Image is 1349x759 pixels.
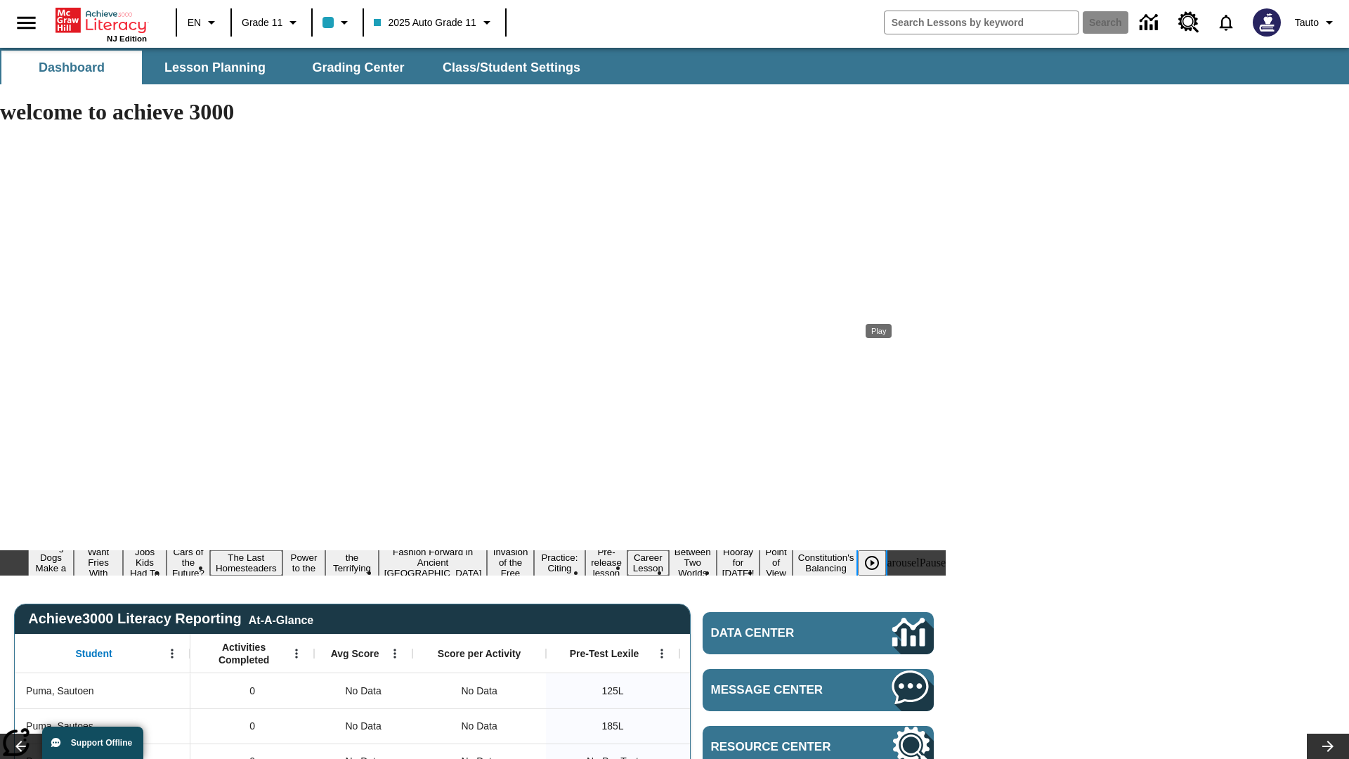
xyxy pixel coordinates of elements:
[384,643,405,664] button: Open Menu
[1208,4,1244,41] a: Notifications
[312,60,404,76] span: Grading Center
[107,34,147,43] span: NJ Edition
[325,540,378,586] button: Slide 7 Attack of the Terrifying Tomatoes
[288,51,429,84] button: Grading Center
[1244,4,1289,41] button: Select a new avatar
[74,534,123,591] button: Slide 2 Do You Want Fries With That?
[679,673,813,708] div: Beginning reader 125 Lexile, ER, Based on the Lexile Reading measure, student is an Emerging Read...
[1170,4,1208,41] a: Resource Center, Will open in new tab
[314,708,412,744] div: No Data, Puma, Sautoes
[338,712,388,741] span: No Data
[190,673,314,708] div: 0, Puma, Sautoen
[181,10,226,35] button: Language: EN, Select a language
[601,719,623,734] span: 185 Lexile, Puma, Sautoes
[197,641,290,666] span: Activities Completed
[627,550,669,576] button: Slide 12 Career Lesson
[26,719,93,734] span: Puma, Sautoes
[317,10,358,35] button: Class color is light blue. Change class color
[1,51,142,84] button: Dashboard
[26,684,94,699] span: Puma, Sautoen
[711,626,844,640] span: Data Center
[570,647,639,660] span: Pre-Test Lexile
[1295,15,1319,30] span: Tauto
[534,540,585,586] button: Slide 10 Mixed Practice: Citing Evidence
[145,51,285,84] button: Lesson Planning
[487,534,533,591] button: Slide 9 The Invasion of the Free CD
[162,643,183,664] button: Open Menu
[679,708,813,744] div: 185 Lexile, At or above expected, Puma, Sautoes
[249,684,255,699] span: 0
[314,673,412,708] div: No Data, Puma, Sautoen
[39,60,105,76] span: Dashboard
[859,557,946,569] div: heroCarouselPause
[236,10,307,35] button: Grade: Grade 11, Select a grade
[1289,10,1343,35] button: Profile/Settings
[1307,734,1349,759] button: Lesson carousel, Next
[71,738,132,748] span: Support Offline
[210,550,282,576] button: Slide 5 The Last Homesteaders
[454,677,504,705] div: No Data, Puma, Sautoen
[703,612,934,654] a: Data Center
[669,545,717,580] button: Slide 13 Between Two Worlds
[56,5,147,43] div: Home
[249,611,313,627] div: At-A-Glance
[711,683,849,697] span: Message Center
[338,677,388,706] span: No Data
[858,550,900,576] div: Play
[711,740,849,754] span: Resource Center
[1253,8,1281,37] img: Avatar
[431,51,592,84] button: Class/Student Settings
[286,643,307,664] button: Open Menu
[28,540,74,586] button: Slide 1 Diving Dogs Make a Splash
[164,60,266,76] span: Lesson Planning
[585,545,627,580] button: Slide 11 Pre-release lesson
[438,647,521,660] span: Score per Activity
[76,647,112,660] span: Student
[601,684,623,699] span: 125 Lexile, Puma, Sautoen
[866,324,892,338] div: Play
[331,647,379,660] span: Avg Score
[379,545,488,580] button: Slide 8 Fashion Forward in Ancient Rome
[1131,4,1170,42] a: Data Center
[242,15,282,30] span: Grade 11
[42,727,143,759] button: Support Offline
[651,643,672,664] button: Open Menu
[368,10,500,35] button: Class: 2025 Auto Grade 11, Select your class
[717,545,760,580] button: Slide 14 Hooray for Constitution Day!
[454,712,504,740] div: No Data, Puma, Sautoes
[249,719,255,734] span: 0
[6,2,47,44] button: Open side menu
[123,534,167,591] button: Slide 3 Dirty Jobs Kids Had To Do
[858,550,886,576] button: Play
[190,708,314,744] div: 0, Puma, Sautoes
[28,611,313,627] span: Achieve3000 Literacy Reporting
[760,545,792,580] button: Slide 15 Point of View
[793,540,860,586] button: Slide 16 The Constitution's Balancing Act
[167,545,210,580] button: Slide 4 Cars of the Future?
[56,6,147,34] a: Home
[885,11,1078,34] input: search field
[443,60,580,76] span: Class/Student Settings
[188,15,201,30] span: EN
[282,540,326,586] button: Slide 6 Solar Power to the People
[374,15,476,30] span: 2025 Auto Grade 11
[703,669,934,711] a: Message Center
